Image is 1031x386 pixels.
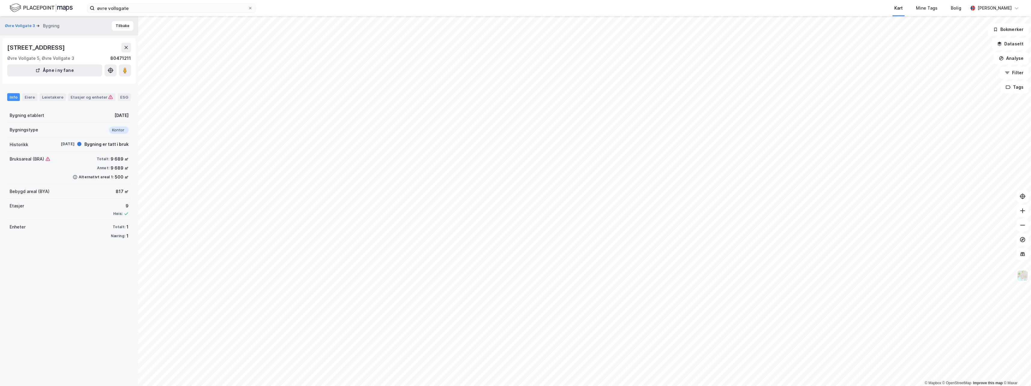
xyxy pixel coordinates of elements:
div: 817 ㎡ [116,188,129,195]
div: Næring: [111,234,125,238]
div: Bygning etablert [10,112,44,119]
div: 9 689 ㎡ [111,164,129,172]
div: [DATE] [50,141,75,147]
a: Improve this map [973,381,1003,385]
div: Eiere [22,93,37,101]
button: Åpne i ny fane [7,64,102,76]
div: Bebygd areal (BYA) [10,188,50,195]
div: [PERSON_NAME] [978,5,1012,12]
div: 500 ㎡ [115,173,129,181]
div: 80471211 [110,55,131,62]
button: Bokmerker [988,23,1029,35]
img: logo.f888ab2527a4732fd821a326f86c7f29.svg [10,3,73,13]
div: Etasjer og enheter [71,94,113,100]
button: Filter [1000,67,1029,79]
a: OpenStreetMap [942,381,972,385]
div: Bygning [43,22,59,29]
div: Bygningstype [10,126,38,133]
button: Tags [1001,81,1029,93]
img: Z [1017,270,1028,281]
div: 9 [113,202,129,210]
div: 9 689 ㎡ [111,155,129,163]
div: Bolig [951,5,961,12]
div: Øvre Vollgate 5, Øvre Vollgate 3 [7,55,74,62]
input: Søk på adresse, matrikkel, gårdeiere, leietakere eller personer [95,4,248,13]
button: Datasett [992,38,1029,50]
button: Analyse [994,52,1029,64]
div: Kontrollprogram for chat [1001,357,1031,386]
div: [STREET_ADDRESS] [7,43,66,52]
div: Alternativt areal 1: [79,175,114,179]
div: Historikk [10,141,28,148]
div: 1 [126,223,129,231]
div: Mine Tags [916,5,938,12]
div: ESG [118,93,131,101]
a: Mapbox [925,381,941,385]
div: Bruksareal (BRA) [10,155,50,163]
div: 1 [126,232,129,240]
button: Øvre Vollgate 3 [5,23,36,29]
div: Heis: [113,211,123,216]
div: Kart [894,5,903,12]
div: Info [7,93,20,101]
div: Bygning er tatt i bruk [84,141,129,148]
div: Etasjer [10,202,24,210]
div: [DATE] [114,112,129,119]
div: Totalt: [97,157,109,161]
div: Totalt: [113,225,125,229]
button: Tilbake [112,21,133,31]
div: Leietakere [40,93,66,101]
iframe: Chat Widget [1001,357,1031,386]
div: Annet: [97,166,109,170]
div: Enheter [10,223,26,231]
